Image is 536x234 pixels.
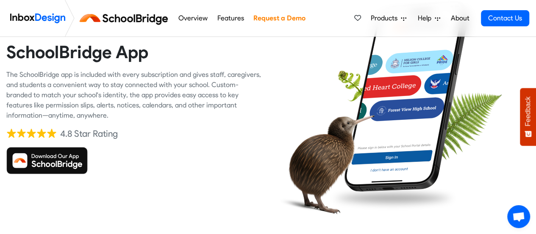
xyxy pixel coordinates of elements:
[274,99,374,223] img: kiwi_bird.png
[176,10,210,27] a: Overview
[6,70,262,121] div: The SchoolBridge app is included with every subscription and gives staff, caregivers, and student...
[6,147,88,174] img: Download SchoolBridge App
[414,10,444,27] a: Help
[215,10,246,27] a: Features
[524,96,532,126] span: Feedback
[251,10,308,27] a: Request a Demo
[78,8,173,28] img: schoolbridge logo
[60,127,118,140] div: 4.8 Star Rating
[371,13,401,23] span: Products
[418,13,435,23] span: Help
[481,10,529,26] a: Contact Us
[327,184,459,212] img: shadow.png
[507,205,530,228] div: チャットを開く
[520,88,536,146] button: Feedback - Show survey
[448,10,472,27] a: About
[6,41,262,63] heading: SchoolBridge App
[367,10,410,27] a: Products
